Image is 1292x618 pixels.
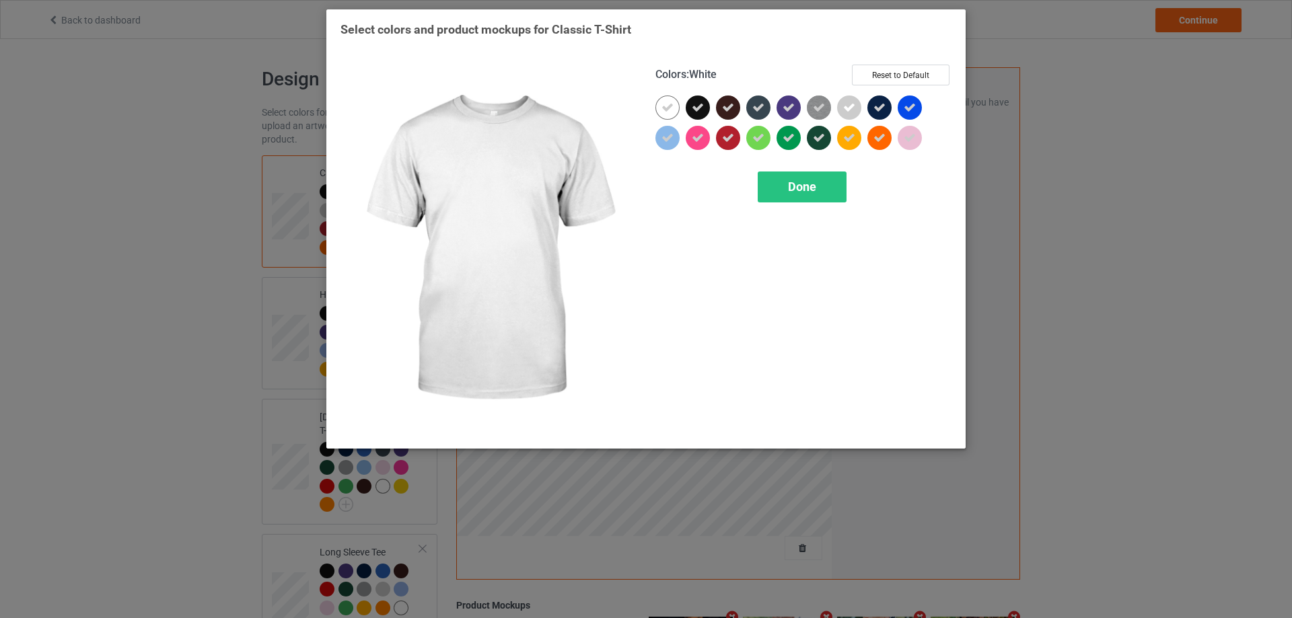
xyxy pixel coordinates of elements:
span: Done [788,180,816,194]
span: White [689,68,717,81]
img: heather_texture.png [807,95,831,120]
img: regular.jpg [340,65,637,434]
span: Colors [655,68,686,81]
span: Select colors and product mockups for Classic T-Shirt [340,22,631,36]
button: Reset to Default [852,65,949,85]
h4: : [655,68,717,82]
